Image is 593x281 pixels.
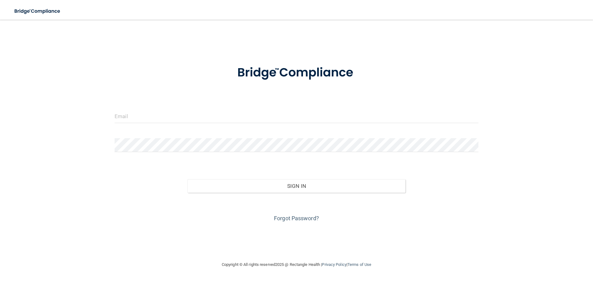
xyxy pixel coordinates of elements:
[184,255,409,275] div: Copyright © All rights reserved 2025 @ Rectangle Health | |
[187,179,406,193] button: Sign In
[115,109,478,123] input: Email
[9,5,66,18] img: bridge_compliance_login_screen.278c3ca4.svg
[225,57,368,89] img: bridge_compliance_login_screen.278c3ca4.svg
[274,215,319,221] a: Forgot Password?
[347,262,371,267] a: Terms of Use
[322,262,346,267] a: Privacy Policy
